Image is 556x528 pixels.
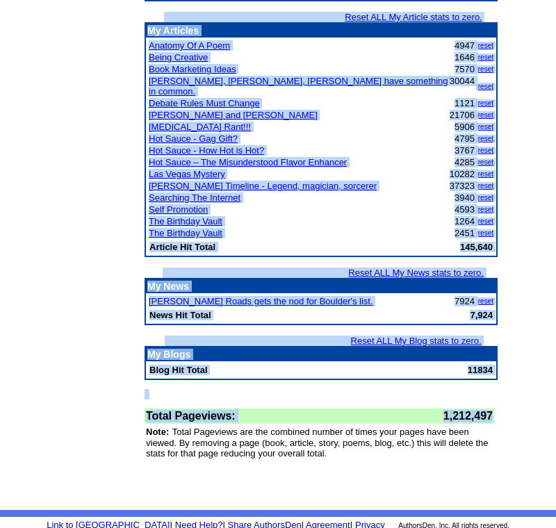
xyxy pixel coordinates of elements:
[348,267,484,278] a: Reset ALL My News stats to zero.
[478,182,493,190] a: reset
[351,336,482,346] a: Reset ALL My Blog stats to zero.
[149,228,222,238] a: The Birthday Vault
[455,52,475,63] font: 1646
[149,133,238,144] a: Hot Sauce - Gag Gift?
[478,65,493,73] a: reset
[450,181,475,191] font: 37323
[455,228,475,238] font: 2451
[149,204,208,215] a: Self Promotion
[149,110,318,120] a: [PERSON_NAME] and [PERSON_NAME]
[478,147,493,154] a: reset
[460,242,493,252] b: 145,640
[478,99,493,107] a: reset
[450,169,475,179] font: 10282
[149,365,208,375] b: Blog Hit Total
[450,110,475,120] font: 21706
[149,145,264,156] a: Hot Sauce - How Hot is Hot?
[455,204,475,215] font: 4593
[455,296,475,306] font: 7924
[147,25,495,36] p: My Articles
[147,349,495,360] p: My Blogs
[149,310,211,320] b: News Hit Total
[146,427,489,459] font: Total Pageviews are the combined number of times your pages have been viewed. By removing a page ...
[455,216,475,226] font: 1264
[470,310,493,320] b: 7,924
[149,98,260,108] a: Debate Rules Must Change
[455,64,475,74] font: 7570
[443,410,493,422] font: 1,212,497
[478,297,493,305] a: reset
[345,12,482,22] a: Reset ALL My Article stats to zero.
[478,206,493,213] a: reset
[478,53,493,61] a: reset
[478,111,493,119] a: reset
[149,76,448,97] a: [PERSON_NAME], [PERSON_NAME], [PERSON_NAME] have something in common.
[149,181,377,191] a: [PERSON_NAME] Timeline - Legend, magician, sorcerer
[146,410,236,422] font: Total Pageviews:
[478,42,493,49] a: reset
[149,40,230,51] a: Anatomy Of A Poem
[149,169,225,179] a: Las Vegas Mystery
[450,76,475,86] font: 30044
[149,242,215,252] b: Article Hit Total
[149,157,347,167] a: Hot Sauce – The Misunderstood Flavor Enhancer
[455,40,475,51] font: 4947
[455,122,475,132] font: 5906
[478,217,493,225] a: reset
[478,123,493,131] a: reset
[468,365,493,375] b: 11834
[455,192,475,203] font: 3940
[478,83,493,90] a: reset
[147,281,495,292] p: My News
[149,52,208,63] a: Being Creative
[455,98,475,108] font: 1121
[149,122,251,132] a: [MEDICAL_DATA] Rant!!!
[146,427,169,437] font: Note:
[478,170,493,178] a: reset
[149,296,373,306] a: [PERSON_NAME] Roads gets the nod for Boulder's list.
[478,135,493,142] a: reset
[478,158,493,166] a: reset
[455,145,475,156] font: 3767
[149,64,236,74] a: Book Marketing Ideas
[149,192,240,203] a: Searching The Internet
[478,194,493,201] a: reset
[149,216,222,226] a: The Birthday Vault
[455,133,475,144] font: 4795
[455,157,475,167] font: 4285
[478,229,493,237] a: reset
